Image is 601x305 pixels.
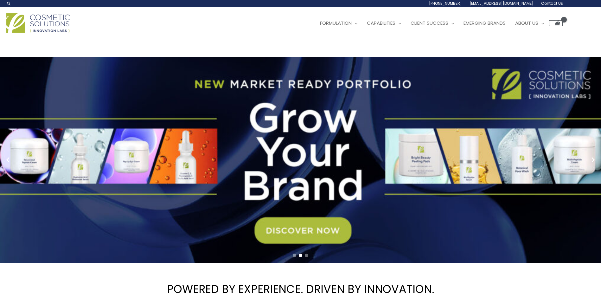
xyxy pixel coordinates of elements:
a: Emerging Brands [459,14,510,33]
nav: Site Navigation [310,14,563,33]
a: Formulation [315,14,362,33]
a: View Shopping Cart, empty [549,20,563,26]
span: About Us [515,20,538,26]
span: Go to slide 2 [299,254,302,257]
span: Client Success [411,20,448,26]
button: Next slide [588,155,598,165]
span: Emerging Brands [464,20,506,26]
span: [EMAIL_ADDRESS][DOMAIN_NAME] [470,1,534,6]
button: Previous slide [3,155,13,165]
span: [PHONE_NUMBER] [429,1,462,6]
a: About Us [510,14,549,33]
span: Capabilities [367,20,395,26]
a: Client Success [406,14,459,33]
a: Search icon link [6,1,11,6]
span: Go to slide 3 [305,254,308,257]
span: Formulation [320,20,352,26]
span: Go to slide 1 [293,254,296,257]
span: Contact Us [541,1,563,6]
a: Capabilities [362,14,406,33]
img: Cosmetic Solutions Logo [6,13,70,33]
